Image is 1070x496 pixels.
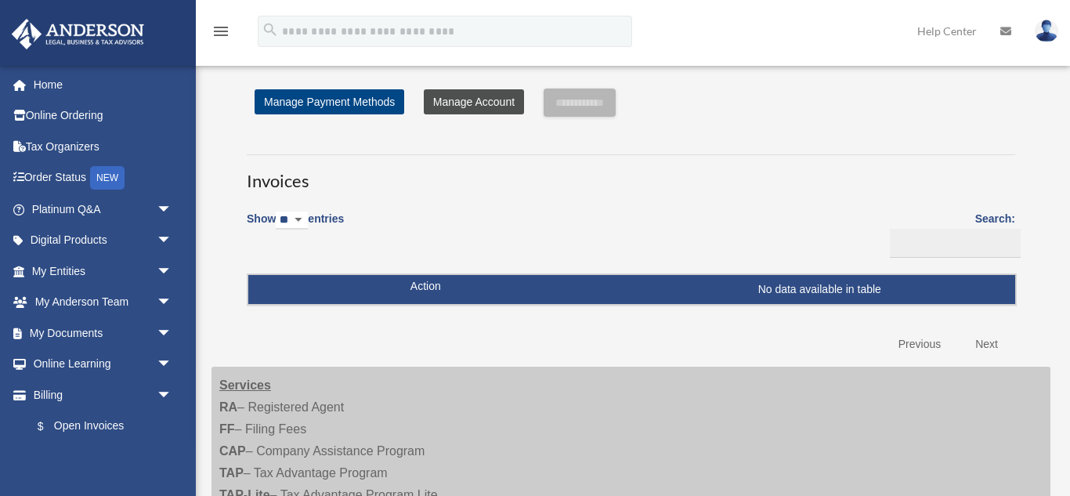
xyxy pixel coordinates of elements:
[11,287,196,318] a: My Anderson Teamarrow_drop_down
[219,400,237,414] strong: RA
[157,225,188,257] span: arrow_drop_down
[884,209,1015,258] label: Search:
[157,379,188,411] span: arrow_drop_down
[157,349,188,381] span: arrow_drop_down
[248,275,1015,305] td: No data available in table
[11,317,196,349] a: My Documentsarrow_drop_down
[1035,20,1058,42] img: User Pic
[219,444,246,458] strong: CAP
[219,422,235,436] strong: FF
[11,349,196,380] a: Online Learningarrow_drop_down
[22,442,188,473] a: Past Invoices
[247,209,344,245] label: Show entries
[424,89,524,114] a: Manage Account
[157,317,188,349] span: arrow_drop_down
[255,89,404,114] a: Manage Payment Methods
[46,417,54,436] span: $
[890,229,1021,259] input: Search:
[11,131,196,162] a: Tax Organizers
[157,255,188,288] span: arrow_drop_down
[219,466,244,480] strong: TAP
[157,194,188,226] span: arrow_drop_down
[963,328,1010,360] a: Next
[11,379,188,411] a: Billingarrow_drop_down
[7,19,149,49] img: Anderson Advisors Platinum Portal
[887,328,953,360] a: Previous
[11,225,196,256] a: Digital Productsarrow_drop_down
[22,411,180,443] a: $Open Invoices
[262,21,279,38] i: search
[247,154,1015,194] h3: Invoices
[157,287,188,319] span: arrow_drop_down
[11,194,196,225] a: Platinum Q&Aarrow_drop_down
[90,166,125,190] div: NEW
[11,69,196,100] a: Home
[276,212,308,230] select: Showentries
[211,22,230,41] i: menu
[11,162,196,194] a: Order StatusNEW
[11,255,196,287] a: My Entitiesarrow_drop_down
[211,27,230,41] a: menu
[11,100,196,132] a: Online Ordering
[219,378,271,392] strong: Services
